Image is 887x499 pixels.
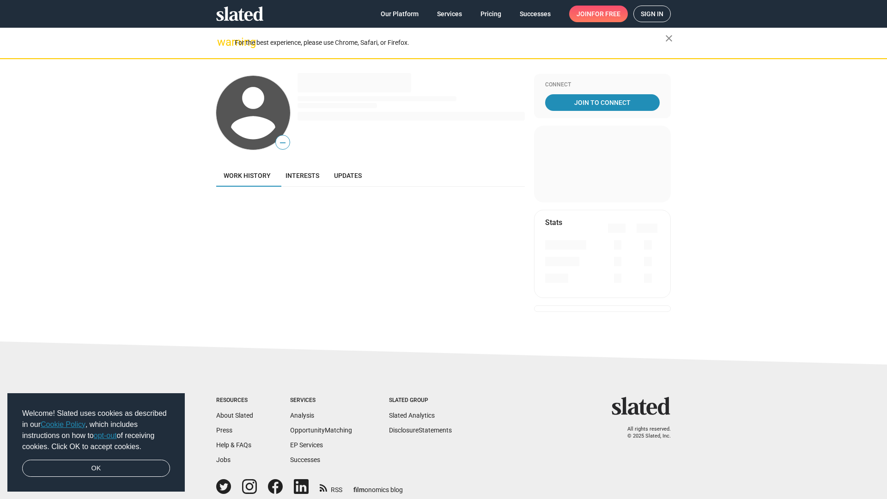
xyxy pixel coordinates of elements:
[290,426,352,434] a: OpportunityMatching
[353,478,403,494] a: filmonomics blog
[591,6,620,22] span: for free
[290,456,320,463] a: Successes
[22,408,170,452] span: Welcome! Slated uses cookies as described in our , which includes instructions on how to of recei...
[353,486,365,493] span: film
[389,412,435,419] a: Slated Analytics
[286,172,319,179] span: Interests
[224,172,271,179] span: Work history
[430,6,469,22] a: Services
[569,6,628,22] a: Joinfor free
[320,480,342,494] a: RSS
[216,397,253,404] div: Resources
[437,6,462,22] span: Services
[547,94,658,111] span: Join To Connect
[216,426,232,434] a: Press
[278,164,327,187] a: Interests
[290,441,323,449] a: EP Services
[663,33,674,44] mat-icon: close
[473,6,509,22] a: Pricing
[276,137,290,149] span: —
[633,6,671,22] a: Sign in
[216,164,278,187] a: Work history
[520,6,551,22] span: Successes
[94,432,117,439] a: opt-out
[290,412,314,419] a: Analysis
[389,426,452,434] a: DisclosureStatements
[480,6,501,22] span: Pricing
[577,6,620,22] span: Join
[512,6,558,22] a: Successes
[545,218,562,227] mat-card-title: Stats
[641,6,663,22] span: Sign in
[389,397,452,404] div: Slated Group
[327,164,369,187] a: Updates
[618,426,671,439] p: All rights reserved. © 2025 Slated, Inc.
[545,81,660,89] div: Connect
[235,37,665,49] div: For the best experience, please use Chrome, Safari, or Firefox.
[216,456,231,463] a: Jobs
[545,94,660,111] a: Join To Connect
[7,393,185,492] div: cookieconsent
[334,172,362,179] span: Updates
[290,397,352,404] div: Services
[373,6,426,22] a: Our Platform
[216,441,251,449] a: Help & FAQs
[22,460,170,477] a: dismiss cookie message
[217,37,228,48] mat-icon: warning
[216,412,253,419] a: About Slated
[41,420,85,428] a: Cookie Policy
[381,6,419,22] span: Our Platform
